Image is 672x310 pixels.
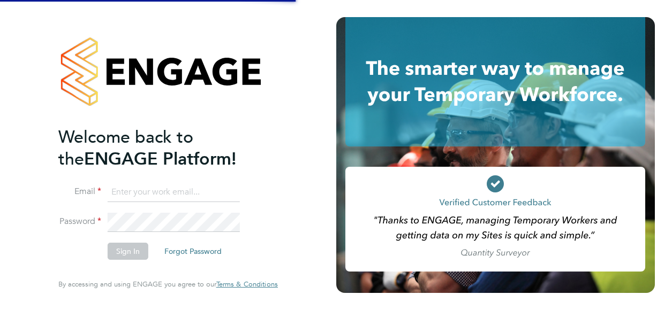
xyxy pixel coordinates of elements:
[58,126,267,170] h2: ENGAGE Platform!
[108,243,148,260] button: Sign In
[108,183,240,202] input: Enter your work email...
[58,186,101,197] label: Email
[216,280,278,289] a: Terms & Conditions
[58,127,193,169] span: Welcome back to the
[58,280,278,289] span: By accessing and using ENGAGE you agree to our
[156,243,230,260] button: Forgot Password
[58,216,101,227] label: Password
